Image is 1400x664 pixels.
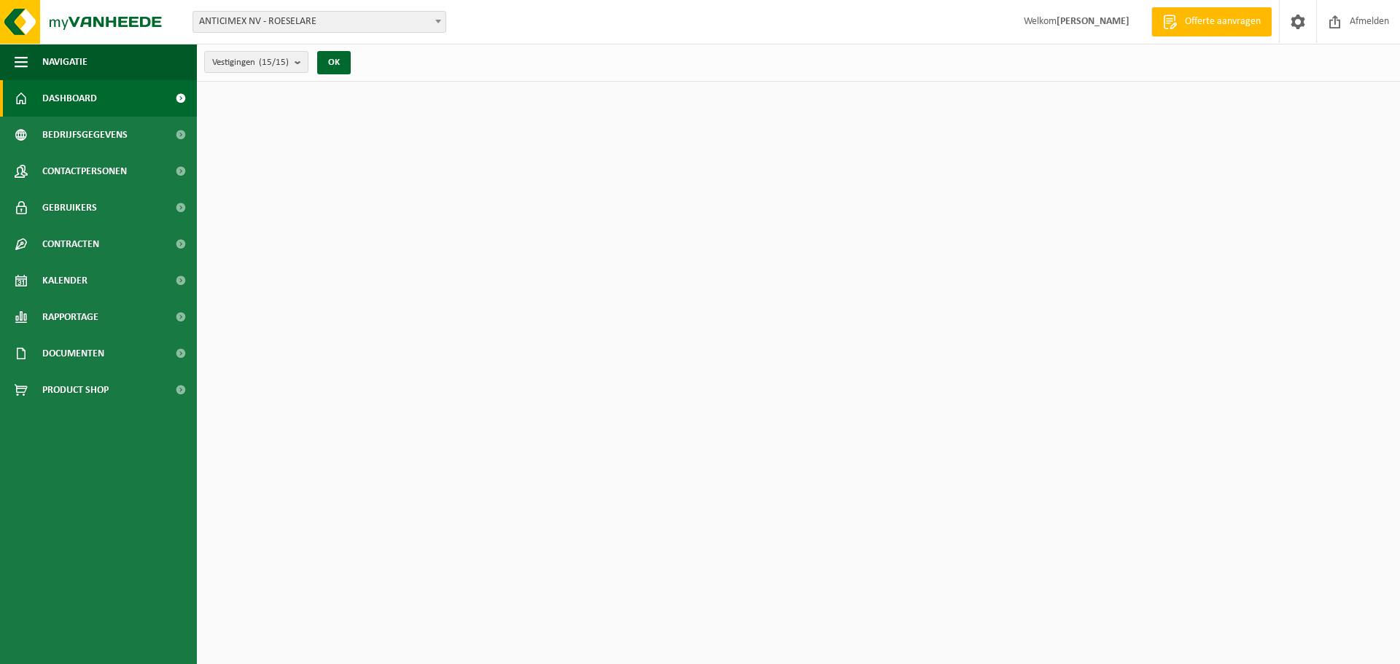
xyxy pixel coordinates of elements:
[42,299,98,335] span: Rapportage
[42,226,99,262] span: Contracten
[42,372,109,408] span: Product Shop
[1057,16,1129,27] strong: [PERSON_NAME]
[317,51,351,74] button: OK
[259,58,289,67] count: (15/15)
[42,190,97,226] span: Gebruikers
[1181,15,1264,29] span: Offerte aanvragen
[42,335,104,372] span: Documenten
[42,262,87,299] span: Kalender
[42,80,97,117] span: Dashboard
[204,51,308,73] button: Vestigingen(15/15)
[42,44,87,80] span: Navigatie
[42,117,128,153] span: Bedrijfsgegevens
[212,52,289,74] span: Vestigingen
[192,11,446,33] span: ANTICIMEX NV - ROESELARE
[193,12,446,32] span: ANTICIMEX NV - ROESELARE
[42,153,127,190] span: Contactpersonen
[1151,7,1272,36] a: Offerte aanvragen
